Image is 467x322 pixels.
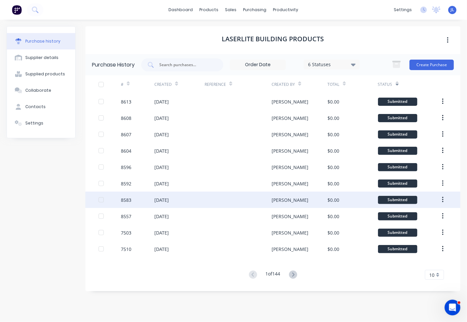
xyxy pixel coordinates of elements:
button: Contacts [7,99,75,115]
div: [DATE] [154,115,169,122]
div: 8583 [121,197,131,203]
div: [PERSON_NAME] [272,197,308,203]
button: Supplier details [7,49,75,66]
div: 8613 [121,98,131,105]
a: dashboard [166,5,196,15]
div: [PERSON_NAME] [272,98,308,105]
div: $0.00 [328,197,340,203]
div: [PERSON_NAME] [272,115,308,122]
span: 10 [429,272,434,278]
div: [PERSON_NAME] [272,246,308,253]
div: 7510 [121,246,131,253]
div: Submitted [378,212,417,220]
div: 8604 [121,147,131,154]
div: products [196,5,222,15]
input: Search purchases... [159,62,213,68]
div: [PERSON_NAME] [272,229,308,236]
div: [DATE] [154,164,169,171]
div: 6 Statuses [308,61,355,68]
button: Collaborate [7,82,75,99]
iframe: Intercom live chat [445,300,460,315]
div: Submitted [378,98,417,106]
div: purchasing [240,5,270,15]
div: Contacts [25,104,46,110]
div: Created By [272,82,295,87]
button: Purchase history [7,33,75,49]
div: Created [154,82,172,87]
div: settings [390,5,415,15]
div: Total [328,82,340,87]
div: [DATE] [154,197,169,203]
span: JL [451,7,454,13]
div: Collaborate [25,87,51,93]
div: $0.00 [328,164,340,171]
div: 8608 [121,115,131,122]
div: Supplied products [25,71,65,77]
div: Purchase History [92,61,135,69]
div: # [121,82,123,87]
div: Purchase history [25,38,60,44]
div: $0.00 [328,246,340,253]
div: [DATE] [154,180,169,187]
div: 1 of 144 [266,270,280,280]
img: Factory [12,5,22,15]
div: Submitted [378,130,417,139]
div: [PERSON_NAME] [272,131,308,138]
div: 8557 [121,213,131,220]
div: [DATE] [154,229,169,236]
div: Submitted [378,114,417,122]
div: [PERSON_NAME] [272,180,308,187]
h1: Laserlite Building Products [222,35,324,43]
div: Submitted [378,180,417,188]
div: Submitted [378,147,417,155]
div: Supplier details [25,55,58,61]
div: Submitted [378,245,417,253]
button: Settings [7,115,75,131]
div: 8592 [121,180,131,187]
div: [DATE] [154,131,169,138]
div: [DATE] [154,98,169,105]
button: Supplied products [7,66,75,82]
div: $0.00 [328,229,340,236]
div: 8607 [121,131,131,138]
div: Status [378,82,392,87]
div: [PERSON_NAME] [272,213,308,220]
div: [PERSON_NAME] [272,164,308,171]
div: [DATE] [154,213,169,220]
div: $0.00 [328,147,340,154]
div: 7503 [121,229,131,236]
div: Settings [25,120,43,126]
div: [PERSON_NAME] [272,147,308,154]
div: $0.00 [328,131,340,138]
div: 8596 [121,164,131,171]
div: $0.00 [328,98,340,105]
div: [DATE] [154,246,169,253]
div: $0.00 [328,180,340,187]
input: Order Date [230,60,285,70]
div: productivity [270,5,302,15]
button: Create Purchase [410,60,454,70]
div: Submitted [378,163,417,171]
div: Submitted [378,196,417,204]
div: $0.00 [328,115,340,122]
div: Submitted [378,229,417,237]
div: $0.00 [328,213,340,220]
div: sales [222,5,240,15]
div: Reference [205,82,226,87]
div: [DATE] [154,147,169,154]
